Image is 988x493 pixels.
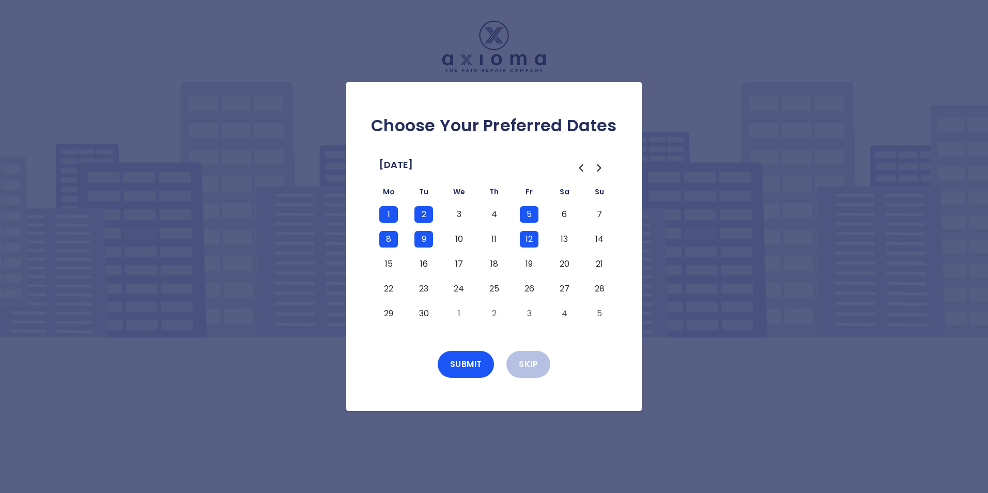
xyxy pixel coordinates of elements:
[555,206,574,223] button: Saturday, September 6th, 2025
[520,206,538,223] button: Friday, September 5th, 2025, selected
[520,256,538,272] button: Friday, September 19th, 2025
[379,281,398,297] button: Monday, September 22nd, 2025
[590,281,609,297] button: Sunday, September 28th, 2025
[485,231,503,248] button: Thursday, September 11th, 2025
[572,159,590,177] button: Go to the Previous Month
[520,305,538,322] button: Friday, October 3rd, 2025
[555,305,574,322] button: Saturday, October 4th, 2025
[442,21,546,72] img: Logo
[485,206,503,223] button: Thursday, September 4th, 2025
[406,186,441,202] th: Tuesday
[590,206,609,223] button: Sunday, September 7th, 2025
[476,186,512,202] th: Thursday
[582,186,617,202] th: Sunday
[379,231,398,248] button: Monday, September 8th, 2025, selected
[450,206,468,223] button: Wednesday, September 3rd, 2025
[590,159,609,177] button: Go to the Next Month
[379,206,398,223] button: Monday, September 1st, 2025, selected
[590,231,609,248] button: Sunday, September 14th, 2025
[414,206,433,223] button: Tuesday, September 2nd, 2025, selected
[590,305,609,322] button: Sunday, October 5th, 2025
[512,186,547,202] th: Friday
[441,186,476,202] th: Wednesday
[506,351,550,378] button: Skip
[450,281,468,297] button: Wednesday, September 24th, 2025
[485,305,503,322] button: Thursday, October 2nd, 2025
[555,281,574,297] button: Saturday, September 27th, 2025
[485,256,503,272] button: Thursday, September 18th, 2025
[414,305,433,322] button: Tuesday, September 30th, 2025
[379,256,398,272] button: Monday, September 15th, 2025
[555,231,574,248] button: Saturday, September 13th, 2025
[371,186,617,326] table: September 2025
[450,231,468,248] button: Wednesday, September 10th, 2025
[450,256,468,272] button: Wednesday, September 17th, 2025
[555,256,574,272] button: Saturday, September 20th, 2025
[379,305,398,322] button: Monday, September 29th, 2025
[414,281,433,297] button: Tuesday, September 23rd, 2025
[450,305,468,322] button: Wednesday, October 1st, 2025
[414,231,433,248] button: Tuesday, September 9th, 2025, selected
[379,157,413,173] span: [DATE]
[414,256,433,272] button: Tuesday, September 16th, 2025
[363,115,625,136] h2: Choose Your Preferred Dates
[520,281,538,297] button: Friday, September 26th, 2025
[590,256,609,272] button: Sunday, September 21st, 2025
[371,186,406,202] th: Monday
[547,186,582,202] th: Saturday
[438,351,495,378] button: Submit
[485,281,503,297] button: Thursday, September 25th, 2025
[520,231,538,248] button: Friday, September 12th, 2025, selected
